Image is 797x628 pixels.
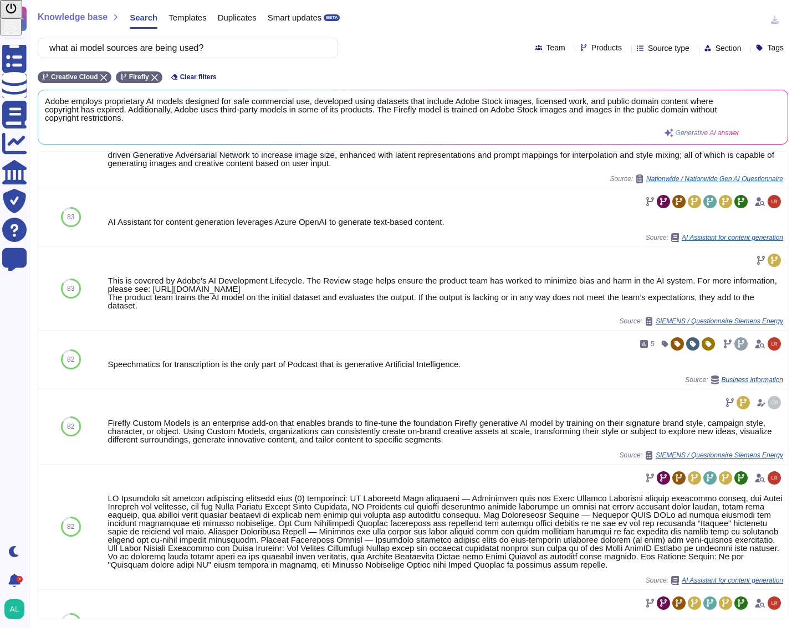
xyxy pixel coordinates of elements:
img: user [768,396,781,409]
span: 82 [67,356,74,363]
span: Source type [648,44,689,52]
div: Speechmatics for transcription is the only part of Podcast that is generative Artificial Intellig... [108,360,783,368]
div: BETA [324,14,340,21]
button: user [2,597,32,621]
span: AI Assistant for content generation [682,234,783,241]
span: Source: [646,576,783,585]
div: This is covered by Adobe's AI Development Lifecycle. The Review stage helps ensure the product te... [108,276,783,310]
span: Templates [168,13,206,22]
span: Nationwide / Nationwide Gen AI Questionnaire [646,176,783,182]
div: Firefly is not an LLM (Large Language Model) generating text content, nor does Firefly make recom... [108,126,783,167]
span: Source: [610,174,783,183]
span: Business information [722,377,783,383]
span: SIEMENS / Questionnaire Siemens Energy [656,452,783,459]
span: Firefly [129,74,149,80]
span: AI Assistant for content generation [682,577,783,584]
span: Generative AI answer [676,130,739,136]
img: user [768,596,781,610]
span: Creative Cloud [51,74,98,80]
span: Source: [646,233,783,242]
div: Firefly Custom Models is an enterprise add-on that enables brands to fine-tune the foundation Fir... [108,419,783,444]
span: 83 [67,214,74,220]
span: Tags [767,44,784,52]
span: 83 [67,285,74,292]
img: user [768,195,781,208]
span: Duplicates [218,13,257,22]
span: 82 [67,423,74,430]
span: 82 [67,523,74,530]
img: user [768,471,781,485]
span: 5 [651,341,655,347]
span: Source: [620,317,783,326]
span: Search [130,13,157,22]
img: user [4,599,24,619]
span: Products [591,44,622,52]
input: Search a question or template... [44,38,326,58]
span: Knowledge base [38,13,108,22]
div: LO Ipsumdolo sit ametcon adipiscing elitsedd eius (0) temporinci: UT Laboreetd Magn aliquaeni — A... [108,494,783,569]
span: Clear filters [180,74,217,80]
span: Adobe employs proprietary AI models designed for safe commercial use, developed using datasets th... [45,97,739,122]
span: Team [546,44,565,52]
span: Section [716,44,742,52]
span: Source: [620,451,783,460]
span: Smart updates [268,13,322,22]
div: AI Assistant for content generation leverages Azure OpenAI to generate text-based content. [108,218,783,226]
div: 9+ [16,576,23,583]
img: user [768,337,781,351]
span: Source: [685,375,783,384]
span: SIEMENS / Questionnaire Siemens Energy [656,318,783,325]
